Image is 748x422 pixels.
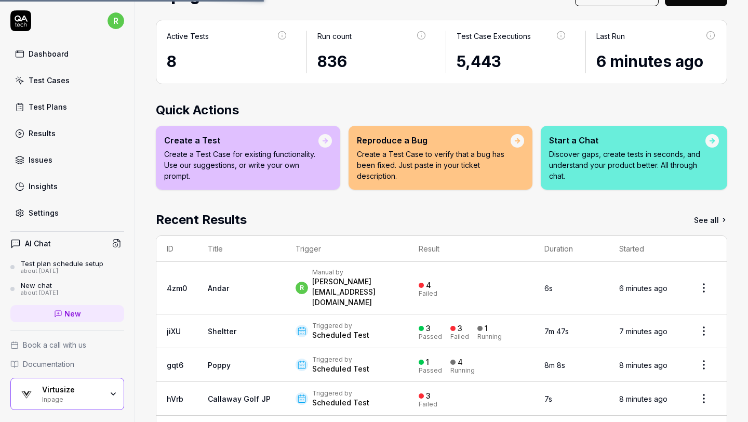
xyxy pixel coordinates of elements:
[10,97,124,117] a: Test Plans
[408,236,534,262] th: Result
[312,276,398,308] div: [PERSON_NAME][EMAIL_ADDRESS][DOMAIN_NAME]
[549,149,705,181] p: Discover gaps, create tests in seconds, and understand your product better. All through chat.
[312,364,369,374] div: Scheduled Test
[167,394,183,403] a: hVrb
[619,361,667,370] time: 8 minutes ago
[426,281,431,290] div: 4
[458,324,462,333] div: 3
[312,268,398,276] div: Manual by
[619,327,667,336] time: 7 minutes ago
[296,282,308,294] span: r
[317,50,428,73] div: 836
[544,327,569,336] time: 7m 47s
[208,394,271,403] a: Callaway Golf JP
[485,324,488,333] div: 1
[457,50,567,73] div: 5,443
[10,359,124,370] a: Documentation
[156,101,727,120] h2: Quick Actions
[312,330,369,340] div: Scheduled Test
[167,31,209,42] div: Active Tests
[208,284,229,293] a: Andar
[419,291,437,297] div: Failed
[29,48,69,59] div: Dashboard
[29,154,52,165] div: Issues
[29,75,70,86] div: Test Cases
[457,31,531,42] div: Test Case Executions
[10,70,124,90] a: Test Cases
[534,236,609,262] th: Duration
[450,334,469,340] div: Failed
[419,367,442,374] div: Passed
[544,284,553,293] time: 6s
[21,281,58,289] div: New chat
[419,401,437,407] div: Failed
[10,305,124,322] a: New
[312,322,369,330] div: Triggered by
[317,31,352,42] div: Run count
[156,210,247,229] h2: Recent Results
[426,391,431,401] div: 3
[285,236,408,262] th: Trigger
[25,238,51,249] h4: AI Chat
[21,259,103,268] div: Test plan schedule setup
[10,203,124,223] a: Settings
[477,334,502,340] div: Running
[544,394,552,403] time: 7s
[619,284,667,293] time: 6 minutes ago
[164,149,318,181] p: Create a Test Case for existing functionality. Use our suggestions, or write your own prompt.
[29,181,58,192] div: Insights
[426,358,429,367] div: 1
[549,134,705,147] div: Start a Chat
[609,236,681,262] th: Started
[10,378,124,410] button: Virtusize LogoVirtusizeInpage
[596,52,703,71] time: 6 minutes ago
[544,361,565,370] time: 8m 8s
[10,150,124,170] a: Issues
[10,44,124,64] a: Dashboard
[29,128,56,139] div: Results
[21,289,58,297] div: about [DATE]
[167,284,187,293] a: 4zm0
[108,12,124,29] span: r
[312,355,369,364] div: Triggered by
[694,210,727,229] a: See all
[357,149,511,181] p: Create a Test Case to verify that a bug has been fixed. Just paste in your ticket description.
[23,339,86,350] span: Book a call with us
[164,134,318,147] div: Create a Test
[29,207,59,218] div: Settings
[42,385,102,394] div: Virtusize
[108,10,124,31] button: r
[10,123,124,143] a: Results
[10,339,124,350] a: Book a call with us
[312,389,369,398] div: Triggered by
[21,268,103,275] div: about [DATE]
[450,367,475,374] div: Running
[458,358,463,367] div: 4
[64,308,81,319] span: New
[208,361,231,370] a: Poppy
[167,50,288,73] div: 8
[10,281,124,297] a: New chatabout [DATE]
[426,324,431,333] div: 3
[42,394,102,403] div: Inpage
[208,327,236,336] a: Sheltter
[23,359,74,370] span: Documentation
[197,236,285,262] th: Title
[10,259,124,275] a: Test plan schedule setupabout [DATE]
[167,327,181,336] a: jiXU
[156,236,197,262] th: ID
[167,361,183,370] a: gqt6
[312,398,369,408] div: Scheduled Test
[619,394,667,403] time: 8 minutes ago
[17,385,36,403] img: Virtusize Logo
[10,176,124,196] a: Insights
[29,101,67,112] div: Test Plans
[419,334,442,340] div: Passed
[596,31,625,42] div: Last Run
[357,134,511,147] div: Reproduce a Bug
